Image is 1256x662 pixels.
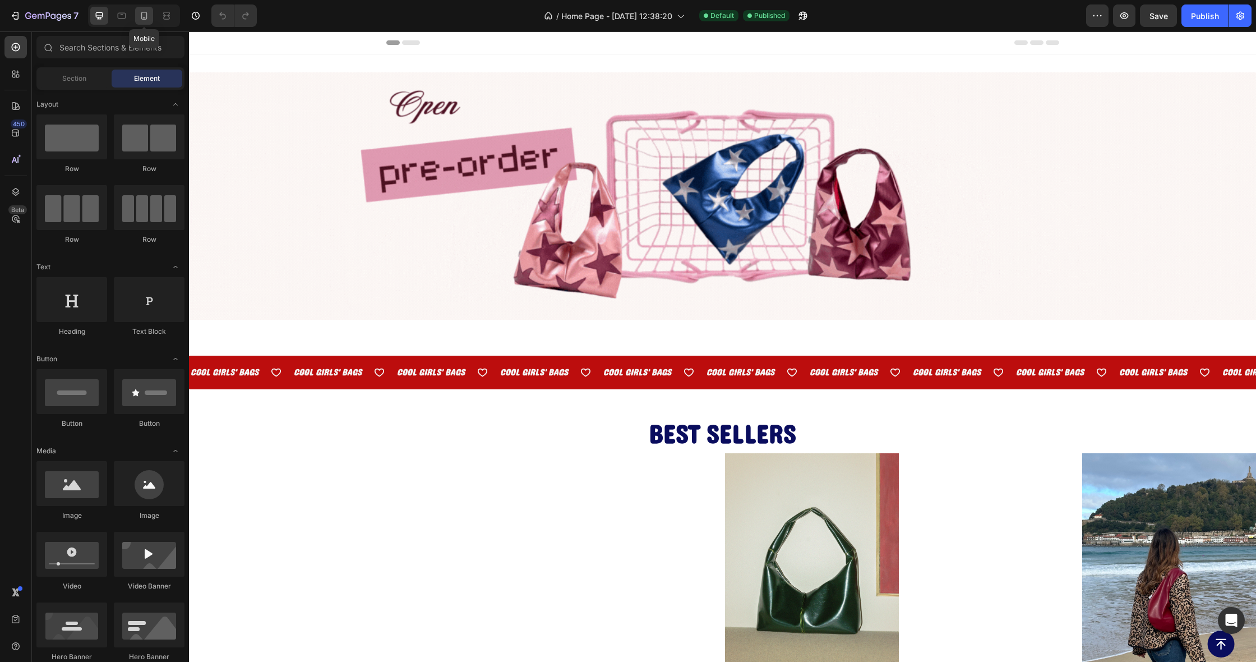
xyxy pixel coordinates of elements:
[4,4,84,27] button: 7
[114,164,184,174] div: Row
[36,99,58,109] span: Layout
[754,11,785,21] span: Published
[73,9,78,22] p: 7
[114,235,184,245] div: Row
[536,422,710,654] a: Nitro
[114,327,184,337] div: Text Block
[827,333,895,350] p: COOL GIRLS' BAGS
[114,581,184,591] div: Video Banner
[414,333,482,350] p: COOL GIRLS' BAGS
[36,581,107,591] div: Video
[36,235,107,245] div: Row
[357,422,532,654] a: Rodeo Clyde
[189,31,1256,662] iframe: Design area
[114,419,184,429] div: Button
[556,10,559,22] span: /
[167,258,184,276] span: Toggle open
[518,333,585,350] p: COOL GIRLS' BAGS
[36,327,107,337] div: Heading
[311,333,379,350] p: COOL GIRLS' BAGS
[36,446,56,456] span: Media
[724,333,792,350] p: COOL GIRLS' BAGS
[893,422,1068,654] a: Bola nº7
[62,73,86,84] span: Section
[179,422,353,654] a: Noa Slim Matcha
[561,10,672,22] span: Home Page - [DATE] 12:38:20
[710,11,734,21] span: Default
[134,73,160,84] span: Element
[36,36,184,58] input: Search Sections & Elements
[1033,333,1101,350] p: COOL GIRLS' BAGS
[1181,4,1229,27] button: Publish
[114,511,184,521] div: Image
[11,119,27,128] div: 450
[714,422,889,654] a: Rodeo Bandit
[36,419,107,429] div: Button
[167,442,184,460] span: Toggle open
[36,652,107,662] div: Hero Banner
[167,95,184,113] span: Toggle open
[36,164,107,174] div: Row
[211,4,257,27] div: Undo/Redo
[167,350,184,368] span: Toggle open
[36,354,57,364] span: Button
[1218,607,1245,634] div: Open Intercom Messenger
[930,333,998,350] p: COOL GIRLS' BAGS
[114,652,184,662] div: Hero Banner
[1191,10,1219,22] div: Publish
[8,205,27,214] div: Beta
[36,511,107,521] div: Image
[1140,4,1177,27] button: Save
[1149,11,1168,21] span: Save
[208,333,276,350] p: COOL GIRLS' BAGS
[36,262,50,272] span: Text
[621,333,689,350] p: COOL GIRLS' BAGS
